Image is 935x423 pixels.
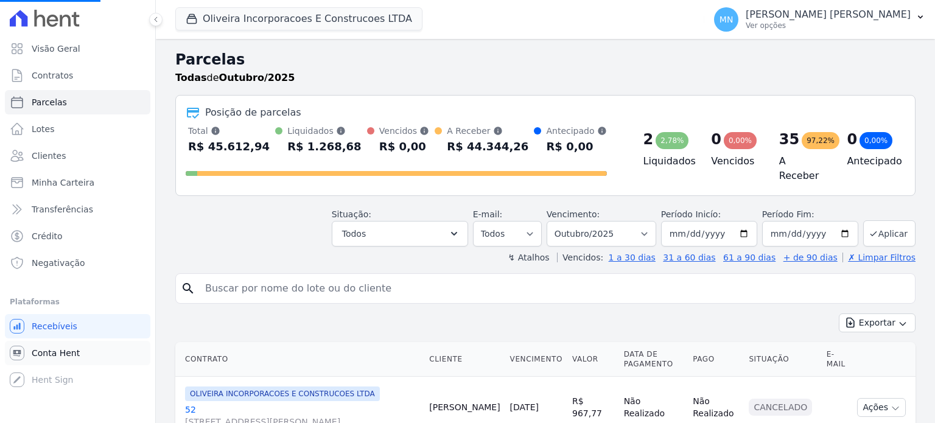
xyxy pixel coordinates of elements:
[860,132,892,149] div: 0,00%
[175,7,422,30] button: Oliveira Incorporacoes E Construcoes LTDA
[198,276,910,301] input: Buscar por nome do lote ou do cliente
[32,347,80,359] span: Conta Hent
[5,37,150,61] a: Visão Geral
[5,144,150,168] a: Clientes
[619,342,688,377] th: Data de Pagamento
[822,342,853,377] th: E-mail
[287,137,361,156] div: R$ 1.268,68
[746,21,911,30] p: Ver opções
[175,342,424,377] th: Contrato
[5,90,150,114] a: Parcelas
[379,125,429,137] div: Vencidos
[857,398,906,417] button: Ações
[332,209,371,219] label: Situação:
[762,208,858,221] label: Período Fim:
[510,402,539,412] a: [DATE]
[32,123,55,135] span: Lotes
[779,130,799,149] div: 35
[749,399,812,416] div: Cancelado
[32,69,73,82] span: Contratos
[842,253,916,262] a: ✗ Limpar Filtros
[711,130,721,149] div: 0
[32,150,66,162] span: Clientes
[609,253,656,262] a: 1 a 30 dias
[5,197,150,222] a: Transferências
[10,295,145,309] div: Plataformas
[287,125,361,137] div: Liquidados
[32,96,67,108] span: Parcelas
[720,15,734,24] span: MN
[643,154,692,169] h4: Liquidados
[205,105,301,120] div: Posição de parcelas
[847,154,895,169] h4: Antecipado
[723,253,776,262] a: 61 a 90 dias
[447,125,528,137] div: A Receber
[188,125,270,137] div: Total
[181,281,195,296] i: search
[802,132,839,149] div: 97,22%
[688,342,744,377] th: Pago
[546,137,606,156] div: R$ 0,00
[839,313,916,332] button: Exportar
[744,342,821,377] th: Situação
[219,72,295,83] strong: Outubro/2025
[5,251,150,275] a: Negativação
[724,132,757,149] div: 0,00%
[567,342,619,377] th: Valor
[447,137,528,156] div: R$ 44.344,26
[424,342,505,377] th: Cliente
[332,221,468,246] button: Todos
[783,253,838,262] a: + de 90 dias
[643,130,654,149] div: 2
[32,43,80,55] span: Visão Geral
[656,132,688,149] div: 2,78%
[508,253,549,262] label: ↯ Atalhos
[546,125,606,137] div: Antecipado
[746,9,911,21] p: [PERSON_NAME] [PERSON_NAME]
[5,117,150,141] a: Lotes
[779,154,828,183] h4: A Receber
[379,137,429,156] div: R$ 0,00
[32,320,77,332] span: Recebíveis
[188,137,270,156] div: R$ 45.612,94
[32,203,93,215] span: Transferências
[5,341,150,365] a: Conta Hent
[505,342,567,377] th: Vencimento
[32,177,94,189] span: Minha Carteira
[175,71,295,85] p: de
[185,386,380,401] span: OLIVEIRA INCORPORACOES E CONSTRUCOES LTDA
[5,224,150,248] a: Crédito
[557,253,603,262] label: Vencidos:
[661,209,721,219] label: Período Inicío:
[473,209,503,219] label: E-mail:
[863,220,916,246] button: Aplicar
[663,253,715,262] a: 31 a 60 dias
[847,130,857,149] div: 0
[32,230,63,242] span: Crédito
[5,314,150,338] a: Recebíveis
[5,170,150,195] a: Minha Carteira
[5,63,150,88] a: Contratos
[711,154,760,169] h4: Vencidos
[547,209,600,219] label: Vencimento:
[175,72,207,83] strong: Todas
[32,257,85,269] span: Negativação
[175,49,916,71] h2: Parcelas
[342,226,366,241] span: Todos
[704,2,935,37] button: MN [PERSON_NAME] [PERSON_NAME] Ver opções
